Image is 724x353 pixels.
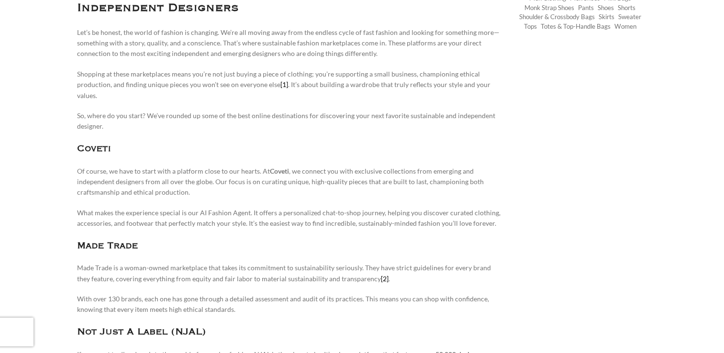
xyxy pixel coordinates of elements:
[77,166,501,198] p: Of course, we have to start with a platform close to our hearts. At , we connect you with exclusi...
[77,69,501,101] p: Shopping at these marketplaces means you’re not just buying a piece of clothing; you’re supportin...
[519,12,595,22] a: Shoulder & Crossbody Bags (673 items)
[524,3,574,12] a: Monk strap shoes (262 items)
[280,80,288,88] a: [1]
[77,263,501,284] p: Made Trade is a woman-owned marketplace that takes its commitment to sustainability seriously. Th...
[578,3,594,12] a: Pants (1,320 items)
[270,167,289,175] strong: Coveti
[599,12,614,22] a: Skirts (1,010 items)
[77,27,501,59] p: Let’s be honest, the world of fashion is changing. We’re all moving away from the endless cycle o...
[618,12,641,22] a: Sweater (241 items)
[614,22,636,31] a: Women (21,346 items)
[77,142,501,156] h3: Coveti
[381,275,389,283] a: [2]
[77,325,501,340] h3: Not Just A Label (NJAL)
[77,239,501,254] h3: Made Trade
[77,294,501,315] p: With over 130 brands, each one has gone through a detailed assessment and audit of its practices....
[77,110,501,132] p: So, where do you start? We’ve rounded up some of the best online destinations for discovering you...
[77,208,501,229] p: What makes the experience special is our AI Fashion Agent. It offers a personalized chat-to-shop ...
[598,3,614,12] a: Shoes (294 items)
[618,3,635,12] a: Shorts (296 items)
[541,22,611,31] a: Totes & Top-Handle Bags (361 items)
[524,22,537,31] a: Tops (2,860 items)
